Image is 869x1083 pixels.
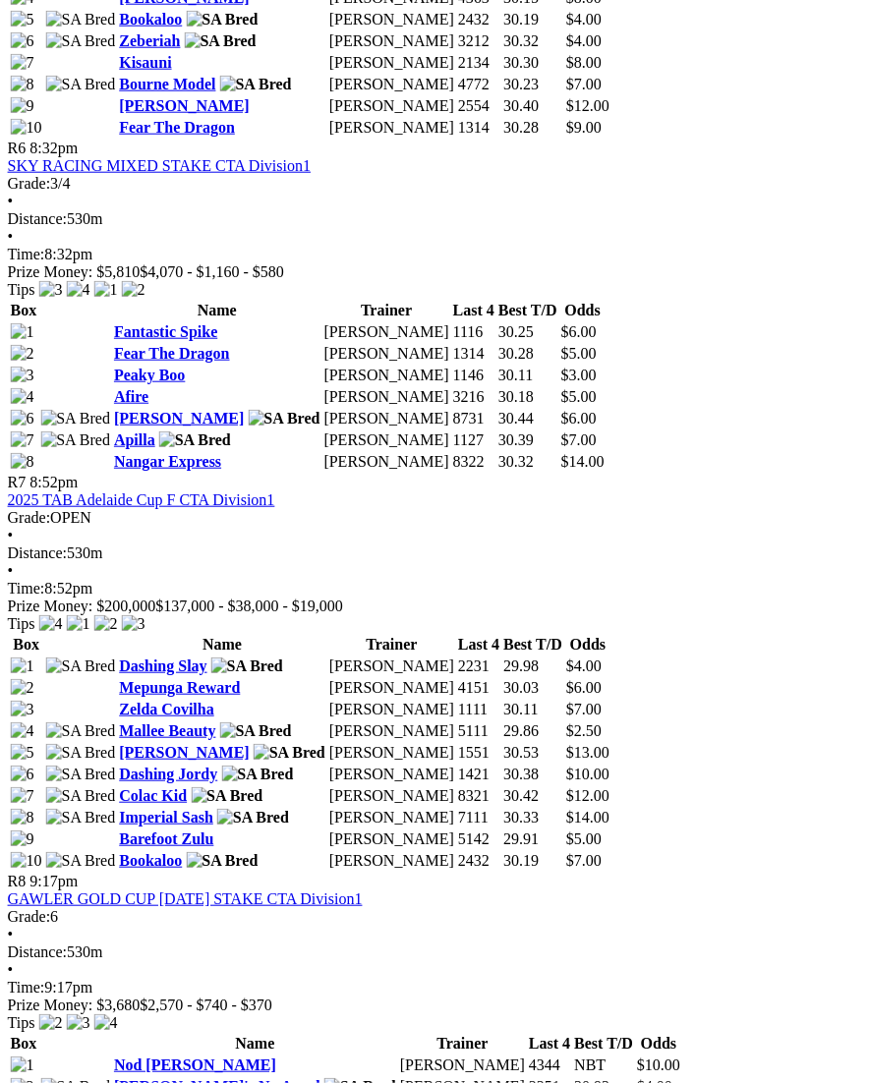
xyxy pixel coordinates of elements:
[113,301,321,320] th: Name
[192,787,263,805] img: SA Bred
[46,11,116,28] img: SA Bred
[566,701,602,717] span: $7.00
[561,453,605,470] span: $14.00
[30,474,79,490] span: 8:52pm
[8,474,27,490] span: R7
[457,635,500,655] th: Last 4
[323,452,450,472] td: [PERSON_NAME]
[185,32,257,50] img: SA Bred
[457,743,500,763] td: 1551
[503,53,564,73] td: 30.30
[120,830,214,847] a: Barefoot Zulu
[323,387,450,407] td: [PERSON_NAME]
[46,852,116,870] img: SA Bred
[120,852,183,869] a: Bookaloo
[159,431,231,449] img: SA Bred
[8,175,861,193] div: 3/4
[8,961,14,978] span: •
[8,615,35,632] span: Tips
[452,430,495,450] td: 1127
[503,808,564,827] td: 30.33
[8,908,51,925] span: Grade:
[141,263,285,280] span: $4,070 - $1,160 - $580
[46,722,116,740] img: SA Bred
[8,491,275,508] a: 2025 TAB Adelaide Cup F CTA Division1
[222,766,294,783] img: SA Bred
[94,1014,118,1032] img: 4
[566,32,602,49] span: $4.00
[560,301,606,320] th: Odds
[8,943,861,961] div: 530m
[122,281,145,299] img: 2
[328,721,455,741] td: [PERSON_NAME]
[220,722,292,740] img: SA Bred
[113,1034,397,1054] th: Name
[211,657,283,675] img: SA Bred
[41,431,111,449] img: SA Bred
[67,281,90,299] img: 4
[11,809,34,826] img: 8
[497,409,558,428] td: 30.44
[46,76,116,93] img: SA Bred
[11,722,34,740] img: 4
[11,97,34,115] img: 9
[122,615,145,633] img: 3
[120,11,183,28] a: Bookaloo
[187,11,259,28] img: SA Bred
[11,830,34,848] img: 9
[8,979,45,996] span: Time:
[503,721,564,741] td: 29.86
[8,246,861,263] div: 8:32pm
[497,452,558,472] td: 30.32
[114,410,244,427] a: [PERSON_NAME]
[503,118,564,138] td: 30.28
[11,787,34,805] img: 7
[8,544,67,561] span: Distance:
[8,263,861,281] div: Prize Money: $5,810
[566,744,609,761] span: $13.00
[8,997,861,1014] div: Prize Money: $3,680
[328,851,455,871] td: [PERSON_NAME]
[323,322,450,342] td: [PERSON_NAME]
[328,53,455,73] td: [PERSON_NAME]
[457,118,500,138] td: 1314
[67,615,90,633] img: 1
[14,636,40,653] span: Box
[46,809,116,826] img: SA Bred
[328,96,455,116] td: [PERSON_NAME]
[94,281,118,299] img: 1
[497,430,558,450] td: 30.39
[11,431,34,449] img: 7
[328,808,455,827] td: [PERSON_NAME]
[503,786,564,806] td: 30.42
[566,679,602,696] span: $6.00
[39,615,63,633] img: 4
[457,96,500,116] td: 2554
[8,926,14,942] span: •
[399,1034,526,1054] th: Trainer
[323,366,450,385] td: [PERSON_NAME]
[457,10,500,29] td: 2432
[8,544,861,562] div: 530m
[328,10,455,29] td: [PERSON_NAME]
[8,193,14,209] span: •
[457,721,500,741] td: 5111
[11,679,34,697] img: 2
[503,656,564,676] td: 29.98
[561,367,597,383] span: $3.00
[30,873,79,889] span: 9:17pm
[328,765,455,784] td: [PERSON_NAME]
[328,118,455,138] td: [PERSON_NAME]
[11,323,34,341] img: 1
[8,943,67,960] span: Distance:
[46,32,116,50] img: SA Bred
[120,766,218,782] a: Dashing Jordy
[503,700,564,719] td: 30.11
[457,75,500,94] td: 4772
[11,766,34,783] img: 6
[328,635,455,655] th: Trainer
[566,54,602,71] span: $8.00
[8,908,861,926] div: 6
[328,829,455,849] td: [PERSON_NAME]
[452,387,495,407] td: 3216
